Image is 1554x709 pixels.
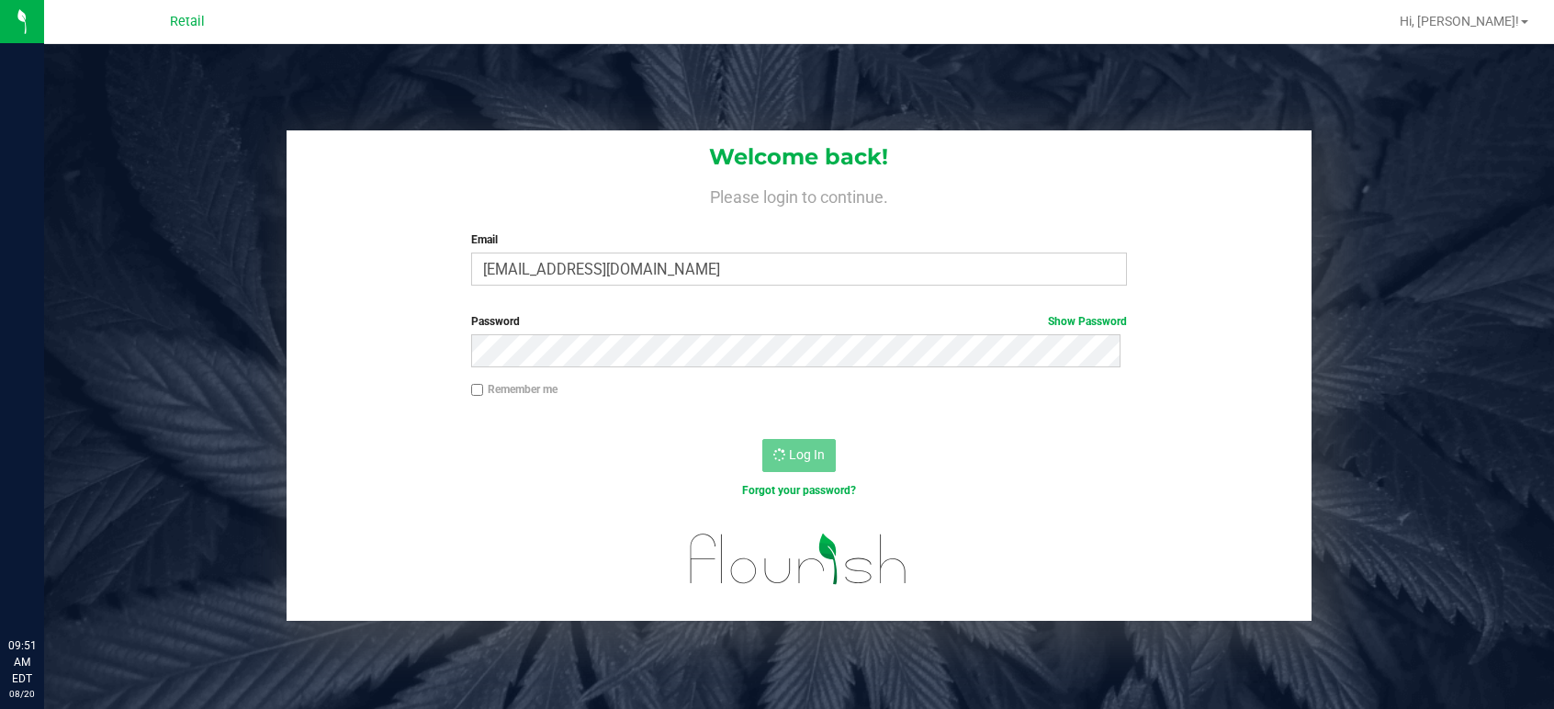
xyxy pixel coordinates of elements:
input: Remember me [471,384,484,397]
button: Log In [762,439,836,472]
a: Show Password [1048,315,1127,328]
span: Log In [789,447,825,462]
a: Forgot your password? [742,484,856,497]
p: 09:51 AM EDT [8,637,36,687]
img: flourish_logo.svg [670,518,927,601]
span: Retail [170,14,205,29]
label: Remember me [471,381,557,398]
label: Email [471,231,1127,248]
p: 08/20 [8,687,36,701]
h1: Welcome back! [287,145,1312,169]
span: Password [471,315,520,328]
span: Hi, [PERSON_NAME]! [1400,14,1519,28]
h4: Please login to continue. [287,184,1312,206]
